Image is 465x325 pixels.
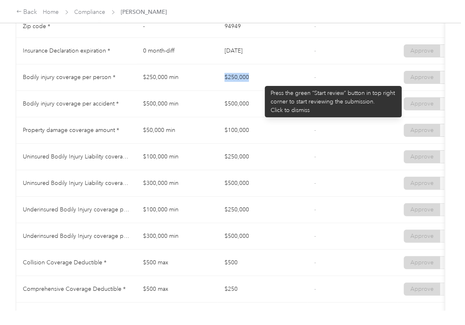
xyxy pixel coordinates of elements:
[137,64,218,91] td: $250,000 min
[16,38,137,64] td: Insurance Declaration expiration *
[75,9,106,15] a: Compliance
[137,91,218,117] td: $500,000 min
[23,74,115,81] span: Bodily injury coverage per person *
[218,15,308,38] td: 94949
[16,15,137,38] td: Zip code *
[314,285,316,292] span: -
[314,206,316,213] span: -
[16,91,137,117] td: Bodily injury coverage per accident *
[314,310,316,317] span: -
[218,223,308,250] td: $500,000
[218,170,308,197] td: $500,000
[410,233,434,239] span: Approve
[137,250,218,276] td: $500 max
[314,127,316,134] span: -
[16,250,137,276] td: Collision Coverage Deductible *
[16,64,137,91] td: Bodily injury coverage per person *
[218,117,308,144] td: $100,000
[419,279,465,325] iframe: Everlance-gr Chat Button Frame
[23,23,50,30] span: Zip code *
[43,9,59,15] a: Home
[314,74,316,81] span: -
[218,303,308,325] td: 8,659
[410,74,434,81] span: Approve
[121,8,167,16] span: [PERSON_NAME]
[410,259,434,266] span: Approve
[137,117,218,144] td: $50,000 min
[137,15,218,38] td: -
[23,180,167,187] span: Uninsured Bodily Injury Liability coverage per accident *
[23,47,110,54] span: Insurance Declaration expiration *
[16,197,137,223] td: Underinsured Bodily Injury coverage per person *
[218,144,308,170] td: $250,000
[16,303,137,325] td: Odometer reading (in miles)
[218,197,308,223] td: $250,000
[16,117,137,144] td: Property damage coverage amount *
[16,170,137,197] td: Uninsured Bodily Injury Liability coverage per accident *
[23,153,164,160] span: Uninsured Bodily Injury Liability coverage per person *
[410,153,434,160] span: Approve
[137,38,218,64] td: 0 month-diff
[137,223,218,250] td: $300,000 min
[137,276,218,303] td: $500 max
[218,250,308,276] td: $500
[410,180,434,187] span: Approve
[16,276,137,303] td: Comprehensive Coverage Deductible *
[23,310,96,317] span: Odometer reading (in miles)
[314,153,316,160] span: -
[16,144,137,170] td: Uninsured Bodily Injury Liability coverage per person *
[23,259,106,266] span: Collision Coverage Deductible *
[314,233,316,239] span: -
[137,197,218,223] td: $100,000 min
[410,206,434,213] span: Approve
[314,180,316,187] span: -
[23,100,119,107] span: Bodily injury coverage per accident *
[410,47,434,54] span: Approve
[137,144,218,170] td: $100,000 min
[137,170,218,197] td: $300,000 min
[23,285,126,292] span: Comprehensive Coverage Deductible *
[16,223,137,250] td: Underinsured Bodily Injury coverage per accident *
[23,206,153,213] span: Underinsured Bodily Injury coverage per person *
[314,23,316,30] span: -
[23,127,119,134] span: Property damage coverage amount *
[314,47,316,54] span: -
[23,233,156,239] span: Underinsured Bodily Injury coverage per accident *
[137,303,218,325] td: -
[218,38,308,64] td: [DATE]
[218,91,308,117] td: $500,000
[16,7,37,17] div: Back
[410,285,434,292] span: Approve
[314,259,316,266] span: -
[314,100,316,107] span: -
[218,276,308,303] td: $250
[218,64,308,91] td: $250,000
[410,100,434,107] span: Approve
[410,127,434,134] span: Approve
